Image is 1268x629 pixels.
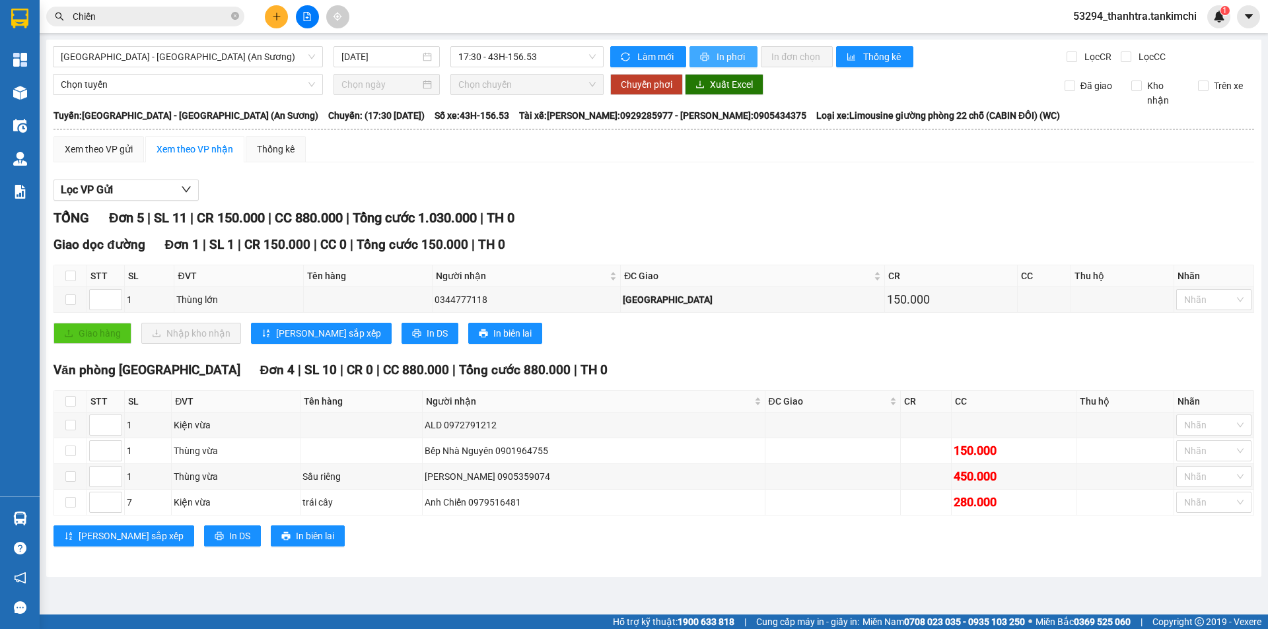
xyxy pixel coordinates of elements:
span: | [268,210,271,226]
span: Giao dọc đường [53,237,145,252]
span: Lọc CC [1133,50,1168,64]
span: sort-ascending [262,329,271,339]
span: Đơn 5 [109,210,144,226]
span: Xuất Excel [710,77,753,92]
span: SL 1 [209,237,234,252]
th: SL [125,265,174,287]
span: sync [621,52,632,63]
th: Thu hộ [1076,391,1174,413]
img: icon-new-feature [1213,11,1225,22]
th: CR [901,391,951,413]
span: Miền Nam [863,614,1025,629]
span: printer [215,531,224,542]
input: 12/08/2025 [341,50,420,64]
strong: 1900 633 818 [678,616,734,627]
span: CC 880.000 [275,210,343,226]
span: Văn phòng [GEOGRAPHIC_DATA] [53,362,240,378]
span: TH 0 [478,237,505,252]
span: Lọc VP Gửi [61,182,113,198]
span: In DS [427,326,448,341]
button: Chuyển phơi [610,74,683,95]
span: notification [14,572,26,584]
span: | [147,210,151,226]
div: Thống kê [257,142,295,156]
img: warehouse-icon [13,119,27,133]
span: Cung cấp máy in - giấy in: [756,614,859,629]
div: [GEOGRAPHIC_DATA] [623,292,882,307]
button: printerIn biên lai [271,525,345,546]
img: solution-icon [13,185,27,199]
button: syncLàm mới [610,46,686,67]
div: 150.000 [954,442,1074,460]
th: Tên hàng [304,265,433,287]
span: 53294_thanhtra.tankimchi [1063,8,1207,24]
span: | [298,362,301,378]
text: BXAS1208250005 [73,55,179,70]
span: copyright [1195,617,1204,626]
th: ĐVT [172,391,300,413]
div: [PERSON_NAME] 0905359074 [425,469,763,484]
div: 150.000 [887,290,1015,309]
span: down [181,184,192,195]
button: printerIn phơi [689,46,757,67]
button: Lọc VP Gửi [53,180,199,201]
button: aim [326,5,349,28]
span: download [695,80,705,90]
span: SL 10 [304,362,337,378]
span: printer [412,329,421,339]
span: | [203,237,206,252]
span: CR 150.000 [244,237,310,252]
span: | [574,362,577,378]
div: trái cây [302,495,419,510]
img: warehouse-icon [13,86,27,100]
strong: 0369 525 060 [1074,616,1131,627]
strong: 0708 023 035 - 0935 103 250 [904,616,1025,627]
button: plus [265,5,288,28]
span: Chọn tuyến [61,75,315,94]
span: close-circle [231,11,239,23]
span: Tài xế: [PERSON_NAME]:0929285977 - [PERSON_NAME]:0905434375 [519,108,806,123]
span: Đã giao [1075,79,1117,93]
span: [PERSON_NAME] sắp xếp [276,326,381,341]
span: Lọc CR [1079,50,1113,64]
img: dashboard-icon [13,53,27,67]
sup: 1 [1220,6,1230,15]
span: | [472,237,475,252]
span: Chọn chuyến [458,75,596,94]
span: In DS [229,529,250,543]
span: CR 150.000 [197,210,265,226]
span: Tổng cước 150.000 [357,237,468,252]
div: Kiện vừa [174,418,298,432]
span: Hỗ trợ kỹ thuật: [613,614,734,629]
th: Thu hộ [1071,265,1174,287]
span: | [350,237,353,252]
th: ĐVT [174,265,303,287]
div: ALD 0972791212 [425,418,763,432]
b: Tuyến: [GEOGRAPHIC_DATA] - [GEOGRAPHIC_DATA] (An Sương) [53,110,318,121]
span: [PERSON_NAME] sắp xếp [79,529,184,543]
span: Đơn 1 [165,237,200,252]
span: ĐC Giao [769,394,888,409]
span: CC 0 [320,237,347,252]
th: SL [125,391,172,413]
div: Anh Chiến 0979516481 [425,495,763,510]
span: TH 0 [581,362,608,378]
div: 1 [127,444,169,458]
img: logo-vxr [11,9,28,28]
span: TỔNG [53,210,89,226]
span: Kho nhận [1142,79,1188,108]
img: warehouse-icon [13,512,27,525]
span: Sài Gòn - Đà Nẵng (An Sương) [61,47,315,67]
span: message [14,601,26,614]
span: | [376,362,380,378]
span: | [346,210,349,226]
button: downloadXuất Excel [685,74,763,95]
button: In đơn chọn [761,46,833,67]
th: CC [1018,265,1071,287]
div: 1 [127,292,172,307]
button: printerIn DS [204,525,261,546]
button: sort-ascending[PERSON_NAME] sắp xếp [53,525,194,546]
div: Thùng lớn [176,292,300,307]
div: Xem theo VP gửi [65,142,133,156]
span: caret-down [1243,11,1255,22]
